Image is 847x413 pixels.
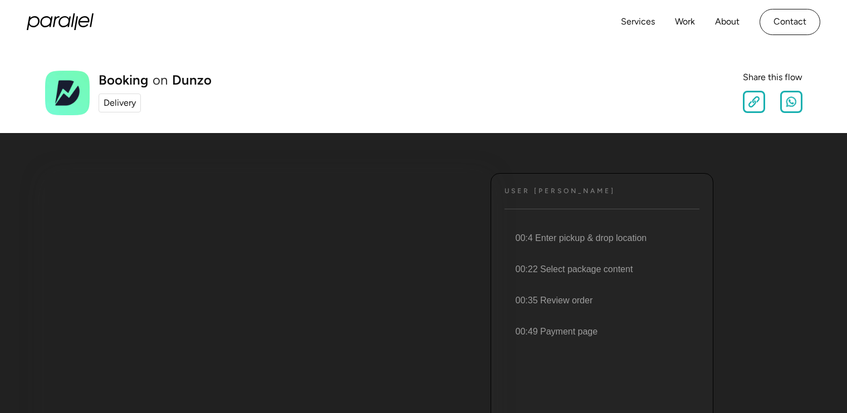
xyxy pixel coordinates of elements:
a: Services [621,14,655,30]
a: Contact [760,9,820,35]
a: Dunzo [172,73,212,87]
li: 00:4 Enter pickup & drop location [502,223,699,254]
a: About [715,14,740,30]
a: Delivery [99,94,141,112]
li: 00:35 Review order [502,285,699,316]
li: 00:49 Payment page [502,316,699,347]
a: Work [675,14,695,30]
div: Share this flow [743,71,802,84]
div: on [153,73,168,87]
h4: User [PERSON_NAME] [505,187,615,195]
h1: Booking [99,73,148,87]
li: 00:22 Select package content [502,254,699,285]
div: Delivery [104,96,136,110]
a: home [27,13,94,30]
